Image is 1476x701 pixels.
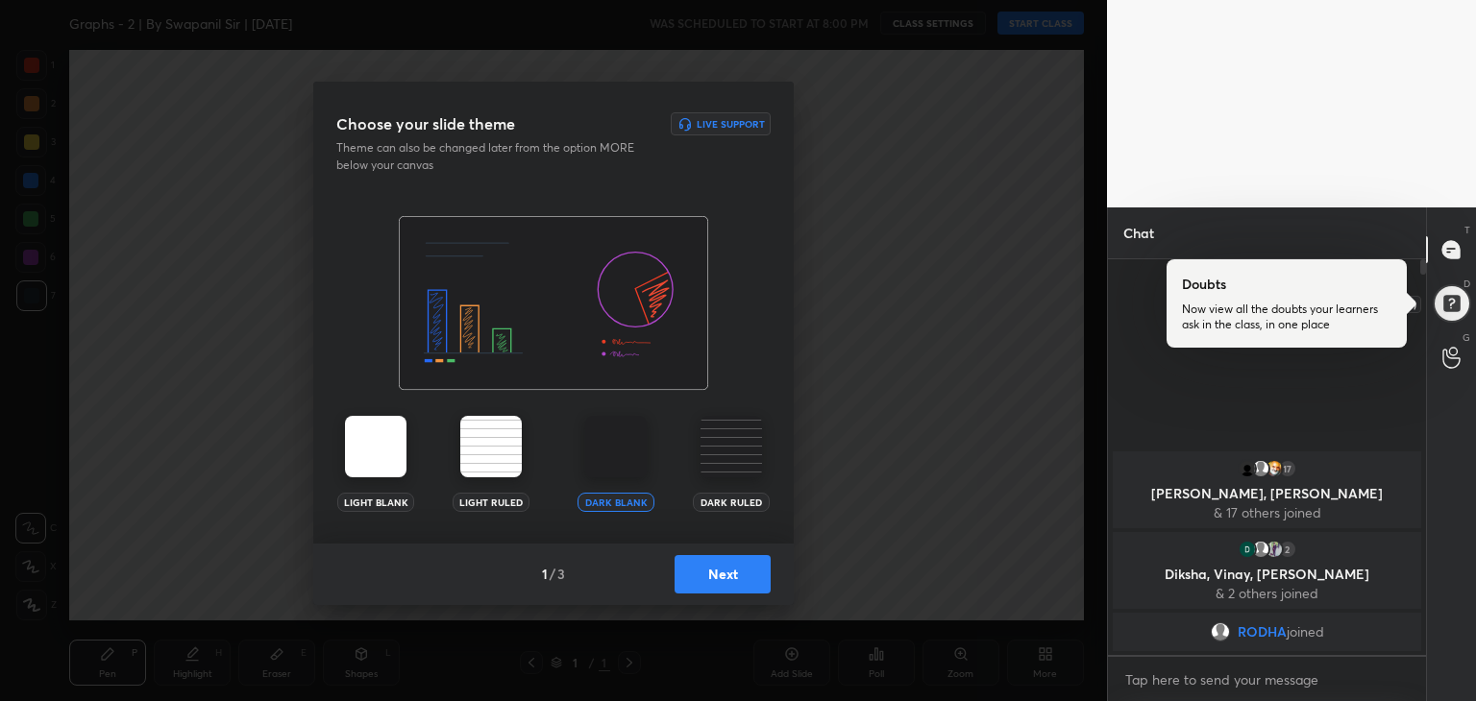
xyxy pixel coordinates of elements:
img: thumbnail.jpg [1265,540,1284,559]
h4: 3 [557,564,565,584]
span: joined [1287,624,1324,640]
div: grid [1108,447,1426,655]
p: G [1463,330,1470,345]
p: & 17 others joined [1124,505,1410,520]
h4: / [550,564,555,584]
p: Diksha, Vinay, [PERSON_NAME] [1124,567,1410,582]
p: Chat [1108,207,1169,258]
img: thumbnail.jpg [1238,459,1257,478]
button: Next [675,555,771,593]
img: default.png [1211,622,1230,641]
p: & 2 others joined [1124,586,1410,601]
img: thumbnail.jpg [1238,540,1257,559]
span: RODHA [1238,624,1287,640]
p: [PERSON_NAME], [PERSON_NAME] [1124,486,1410,501]
div: Dark Blank [578,493,654,512]
p: D [1464,277,1470,291]
img: default.png [1251,459,1270,478]
img: default.png [1251,540,1270,559]
h6: Live Support [697,119,765,129]
h3: Choose your slide theme [336,112,515,135]
div: Dark Ruled [693,493,770,512]
img: thumbnail.jpg [1265,459,1284,478]
p: T [1464,223,1470,237]
img: lightRuledTheme.002cd57a.svg [460,416,522,477]
div: 2 [1278,540,1297,559]
img: darkThemeBanner.f801bae7.svg [399,216,708,391]
img: darkRuledTheme.359fb5fd.svg [701,416,762,477]
p: Theme can also be changed later from the option MORE below your canvas [336,139,648,174]
div: 17 [1278,459,1297,478]
img: darkTheme.aa1caeba.svg [585,416,647,477]
img: lightTheme.5bb83c5b.svg [345,416,406,477]
h4: 1 [542,564,548,584]
div: Light Blank [337,493,414,512]
div: Light Ruled [453,493,529,512]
